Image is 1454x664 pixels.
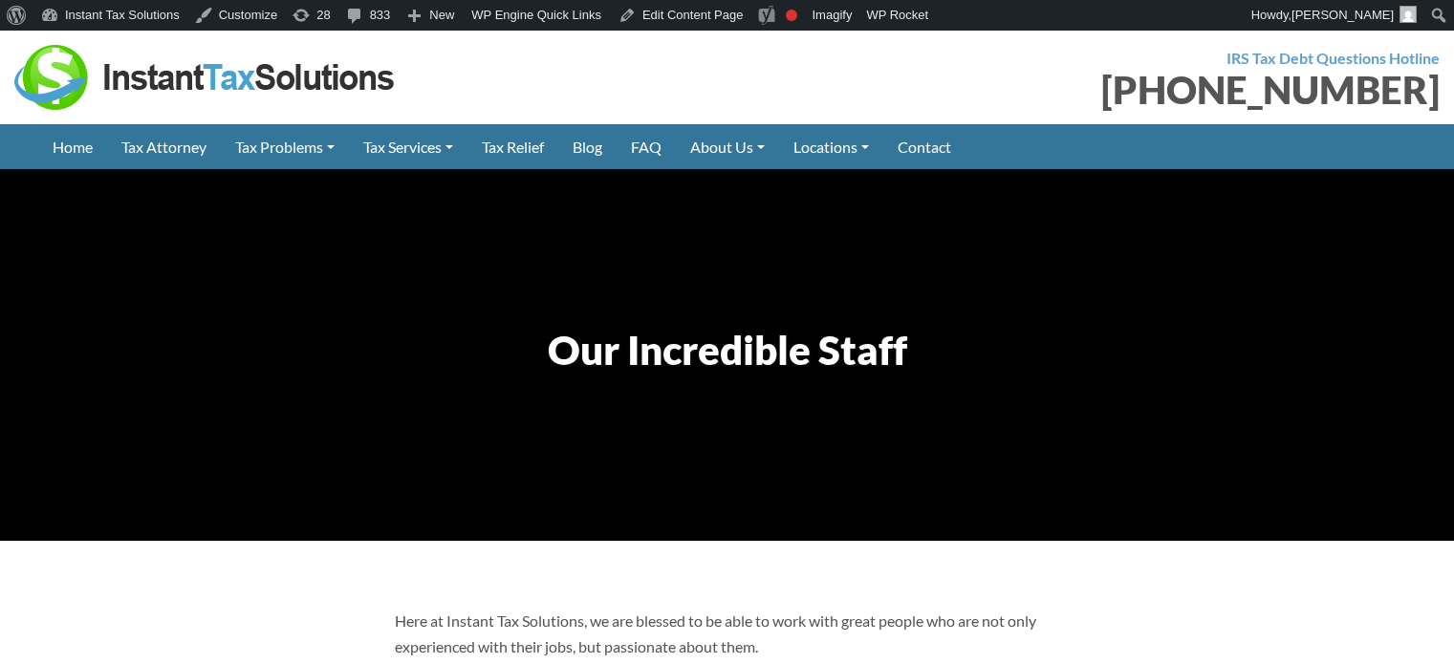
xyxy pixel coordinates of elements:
a: Home [38,124,107,169]
a: About Us [676,124,779,169]
strong: IRS Tax Debt Questions Hotline [1226,49,1440,67]
div: [PHONE_NUMBER] [742,71,1441,109]
a: Locations [779,124,883,169]
h1: Our Incredible Staff [48,322,1406,378]
a: Tax Relief [467,124,558,169]
a: FAQ [617,124,676,169]
a: Contact [883,124,966,169]
p: Here at Instant Tax Solutions, we are blessed to be able to work with great people who are not on... [395,608,1060,659]
div: Focus keyphrase not set [786,10,797,21]
span: [PERSON_NAME] [1291,8,1394,22]
img: Instant Tax Solutions Logo [14,45,397,110]
a: Tax Services [349,124,467,169]
a: Tax Problems [221,124,349,169]
a: Blog [558,124,617,169]
a: Tax Attorney [107,124,221,169]
a: Instant Tax Solutions Logo [14,66,397,84]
